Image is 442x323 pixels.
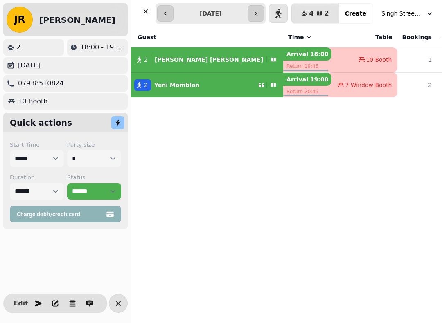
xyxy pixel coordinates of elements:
td: 2 [397,72,437,97]
p: 07938510824 [18,79,64,88]
p: Arrival 18:00 [283,47,331,61]
th: Guest [131,27,283,47]
span: 2 [144,81,148,89]
p: 18:00 - 19:45 [80,43,124,52]
button: Edit [13,295,29,312]
p: Return 19:45 [283,61,331,72]
span: 2 [144,56,148,64]
button: 42 [291,4,338,23]
th: Bookings [397,27,437,47]
h2: Quick actions [10,117,72,128]
button: 2[PERSON_NAME] [PERSON_NAME] [131,50,283,70]
label: Status [67,173,121,182]
label: Start Time [10,141,64,149]
span: 7 Window Booth [345,81,392,89]
h2: [PERSON_NAME] [39,14,115,26]
span: Create [345,11,366,16]
p: 2 [16,43,20,52]
span: Edit [16,300,26,307]
span: Charge debit/credit card [17,211,104,217]
button: 2Yeni Momblan [131,75,283,95]
p: Arrival 19:00 [283,73,331,86]
p: Return 20:45 [283,86,331,97]
button: Create [338,4,373,23]
button: Singh Street Bruntsfield [377,6,439,21]
span: 2 [325,10,329,17]
td: 1 [397,47,437,73]
label: Duration [10,173,64,182]
p: [DATE] [18,61,40,70]
button: Charge debit/credit card [10,206,121,222]
span: Time [288,33,304,41]
span: 4 [309,10,313,17]
label: Party size [67,141,121,149]
button: Time [288,33,312,41]
th: Table [331,27,397,47]
p: 10 Booth [18,96,47,106]
span: 10 Booth [366,56,392,64]
span: Singh Street Bruntsfield [381,9,422,18]
p: Yeni Momblan [154,81,199,89]
p: [PERSON_NAME] [PERSON_NAME] [155,56,263,64]
span: JR [14,15,25,25]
